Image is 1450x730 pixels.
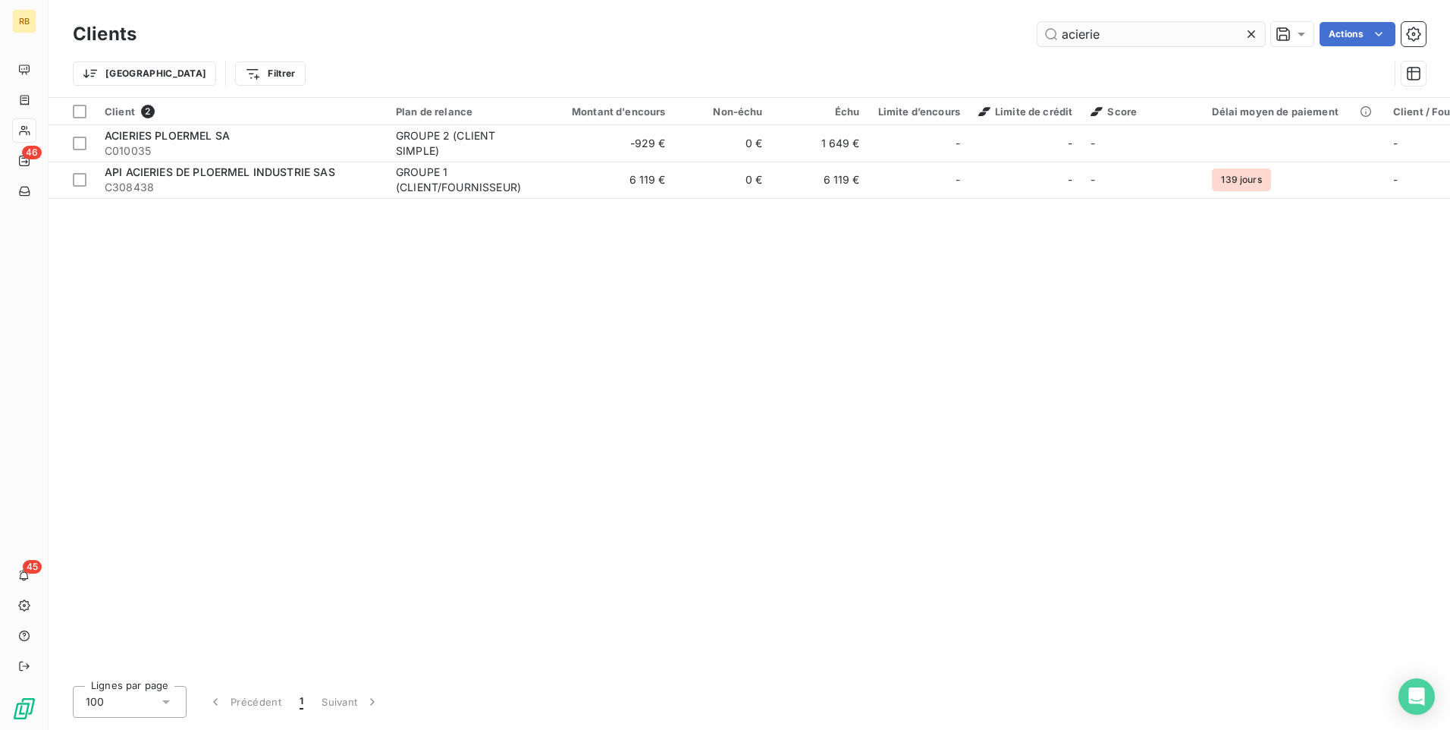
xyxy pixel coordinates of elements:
[141,105,155,118] span: 2
[105,165,335,178] span: API ACIERIES DE PLOERMEL INDUSTRIE SAS
[956,172,960,187] span: -
[1091,137,1095,149] span: -
[12,697,36,721] img: Logo LeanPay
[1068,172,1072,187] span: -
[1393,173,1398,186] span: -
[312,686,389,718] button: Suivant
[105,143,378,159] span: C010035
[1037,22,1265,46] input: Rechercher
[105,180,378,195] span: C308438
[1068,136,1072,151] span: -
[199,686,290,718] button: Précédent
[73,61,216,86] button: [GEOGRAPHIC_DATA]
[545,162,675,198] td: 6 119 €
[12,9,36,33] div: RB
[1091,105,1137,118] span: Score
[1320,22,1395,46] button: Actions
[235,61,305,86] button: Filtrer
[1393,137,1398,149] span: -
[978,105,1072,118] span: Limite de crédit
[396,128,535,159] div: GROUPE 2 (CLIENT SIMPLE)
[23,560,42,574] span: 45
[396,105,535,118] div: Plan de relance
[554,105,666,118] div: Montant d'encours
[1398,678,1435,715] div: Open Intercom Messenger
[675,125,772,162] td: 0 €
[1212,168,1270,191] span: 139 jours
[1212,105,1374,118] div: Délai moyen de paiement
[300,694,303,710] span: 1
[956,136,960,151] span: -
[290,686,312,718] button: 1
[772,162,869,198] td: 6 119 €
[684,105,763,118] div: Non-échu
[396,165,535,195] div: GROUPE 1 (CLIENT/FOURNISSEUR)
[86,694,104,710] span: 100
[73,20,137,48] h3: Clients
[772,125,869,162] td: 1 649 €
[878,105,960,118] div: Limite d’encours
[545,125,675,162] td: -929 €
[781,105,860,118] div: Échu
[22,146,42,159] span: 46
[105,129,230,142] span: ACIERIES PLOERMEL SA
[1091,173,1095,186] span: -
[675,162,772,198] td: 0 €
[105,105,135,118] span: Client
